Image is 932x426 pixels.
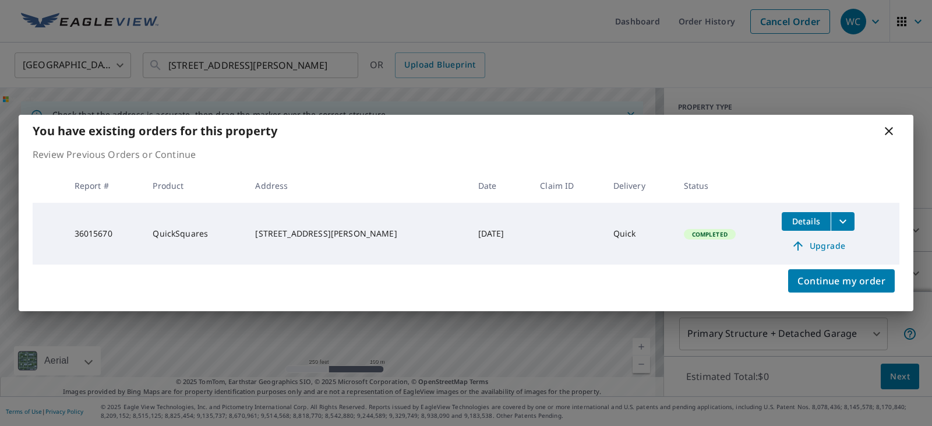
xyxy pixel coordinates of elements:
[789,216,824,227] span: Details
[255,228,459,240] div: [STREET_ADDRESS][PERSON_NAME]
[33,147,899,161] p: Review Previous Orders or Continue
[782,212,831,231] button: detailsBtn-36015670
[675,168,772,203] th: Status
[831,212,855,231] button: filesDropdownBtn-36015670
[685,230,735,238] span: Completed
[531,168,603,203] th: Claim ID
[33,123,277,139] b: You have existing orders for this property
[65,168,144,203] th: Report #
[604,203,675,265] td: Quick
[782,237,855,255] a: Upgrade
[65,203,144,265] td: 36015670
[246,168,468,203] th: Address
[789,239,848,253] span: Upgrade
[469,203,531,265] td: [DATE]
[797,273,885,289] span: Continue my order
[469,168,531,203] th: Date
[604,168,675,203] th: Delivery
[143,168,246,203] th: Product
[143,203,246,265] td: QuickSquares
[788,269,895,293] button: Continue my order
